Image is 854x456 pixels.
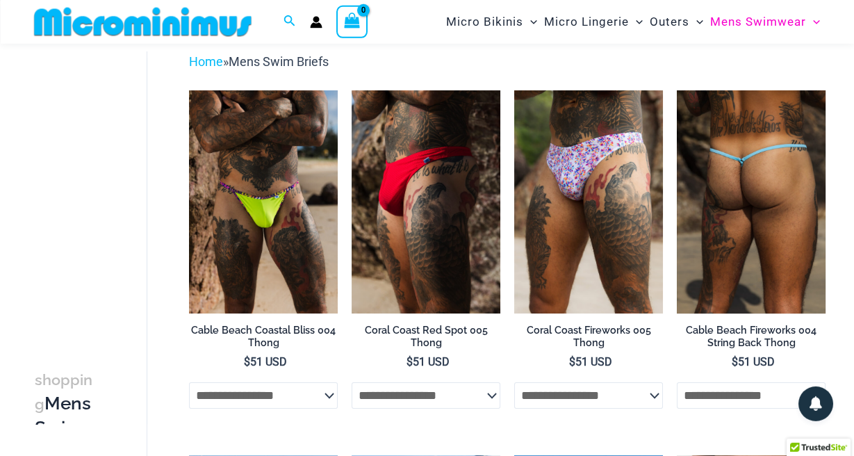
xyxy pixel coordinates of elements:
a: Cable Beach Fireworks 004 String Back Thong 06Cable Beach Fireworks 004 String Back Thong 07Cable... [677,90,826,313]
span: Micro Bikinis [446,4,523,40]
span: shopping [35,371,92,413]
span: Mens Swimwear [710,4,806,40]
a: Micro LingerieMenu ToggleMenu Toggle [541,4,646,40]
img: Cable Beach Fireworks 004 String Back Thong 07 [677,90,826,313]
bdi: 51 USD [244,355,287,368]
span: » [189,54,329,69]
a: Mens SwimwearMenu ToggleMenu Toggle [707,4,823,40]
span: Micro Lingerie [544,4,629,40]
span: Menu Toggle [629,4,643,40]
span: $ [569,355,575,368]
img: Cable Beach Coastal Bliss 004 Thong 04 [189,90,338,313]
a: View Shopping Cart, empty [336,6,368,38]
img: MM SHOP LOGO FLAT [28,6,257,38]
span: Menu Toggle [523,4,537,40]
img: Coral Coast Red Spot 005 Thong 11 [352,90,500,313]
a: Coral Coast Red Spot 005 Thong [352,324,500,355]
a: Search icon link [284,13,296,31]
a: OutersMenu ToggleMenu Toggle [646,4,707,40]
span: $ [732,355,738,368]
a: Cable Beach Coastal Bliss 004 Thong 04Cable Beach Coastal Bliss 004 Thong 05Cable Beach Coastal B... [189,90,338,313]
a: Cable Beach Coastal Bliss 004 Thong [189,324,338,355]
h2: Coral Coast Fireworks 005 Thong [514,324,663,350]
img: Coral Coast Fireworks 005 Thong 01 [514,90,663,313]
h2: Cable Beach Fireworks 004 String Back Thong [677,324,826,350]
h2: Coral Coast Red Spot 005 Thong [352,324,500,350]
span: $ [244,355,250,368]
iframe: TrustedSite Certified [35,47,160,325]
span: Menu Toggle [689,4,703,40]
a: Coral Coast Fireworks 005 Thong 01Coral Coast Fireworks 005 Thong 02Coral Coast Fireworks 005 Tho... [514,90,663,313]
a: Home [189,54,223,69]
a: Micro BikinisMenu ToggleMenu Toggle [443,4,541,40]
nav: Site Navigation [441,2,826,42]
a: Account icon link [310,16,322,28]
span: Mens Swim Briefs [229,54,329,69]
a: Cable Beach Fireworks 004 String Back Thong [677,324,826,355]
span: Outers [650,4,689,40]
bdi: 51 USD [732,355,775,368]
bdi: 51 USD [569,355,612,368]
a: Coral Coast Fireworks 005 Thong [514,324,663,355]
h2: Cable Beach Coastal Bliss 004 Thong [189,324,338,350]
bdi: 51 USD [407,355,450,368]
span: Menu Toggle [806,4,820,40]
a: Coral Coast Red Spot 005 Thong 11Coral Coast Red Spot 005 Thong 12Coral Coast Red Spot 005 Thong 12 [352,90,500,313]
span: $ [407,355,413,368]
